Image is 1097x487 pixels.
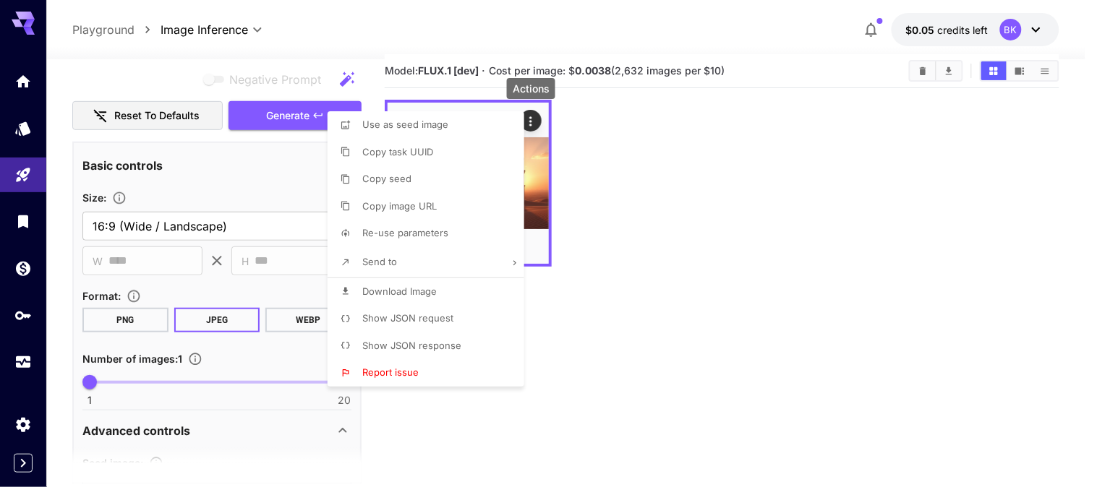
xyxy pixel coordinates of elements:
[362,118,448,130] span: Use as seed image
[362,285,437,297] span: Download Image
[362,200,437,212] span: Copy image URL
[362,173,411,184] span: Copy seed
[362,312,453,324] span: Show JSON request
[362,146,433,158] span: Copy task UUID
[362,366,419,378] span: Report issue
[507,78,555,99] div: Actions
[362,227,448,238] span: Re-use parameters
[362,256,397,267] span: Send to
[362,340,461,351] span: Show JSON response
